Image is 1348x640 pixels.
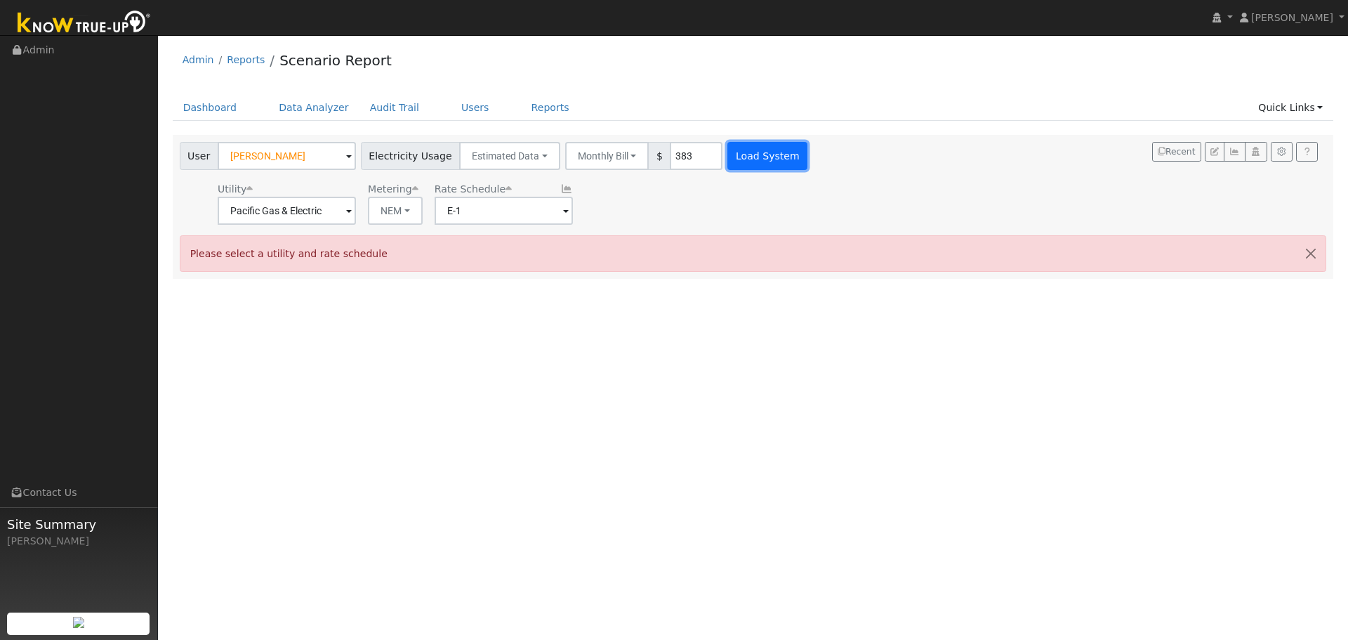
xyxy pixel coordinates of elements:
[1296,236,1326,270] button: Close
[279,52,392,69] a: Scenario Report
[1271,142,1293,162] button: Settings
[435,183,512,195] span: Alias: None
[1296,142,1318,162] a: Help Link
[1245,142,1267,162] button: Login As
[218,142,356,170] input: Select a User
[11,8,158,39] img: Know True-Up
[180,142,218,170] span: User
[1152,142,1201,162] button: Recent
[73,617,84,628] img: retrieve
[727,142,807,170] button: Load System
[1224,142,1245,162] button: Multi-Series Graph
[7,515,150,534] span: Site Summary
[1248,95,1333,121] a: Quick Links
[451,95,500,121] a: Users
[183,54,214,65] a: Admin
[1251,12,1333,23] span: [PERSON_NAME]
[359,95,430,121] a: Audit Trail
[227,54,265,65] a: Reports
[190,248,388,259] span: Please select a utility and rate schedule
[218,197,356,225] input: Select a Utility
[565,142,649,170] button: Monthly Bill
[521,95,580,121] a: Reports
[218,182,356,197] div: Utility
[361,142,460,170] span: Electricity Usage
[7,534,150,549] div: [PERSON_NAME]
[648,142,670,170] span: $
[268,95,359,121] a: Data Analyzer
[1205,142,1224,162] button: Edit User
[459,142,560,170] button: Estimated Data
[173,95,248,121] a: Dashboard
[435,197,573,225] input: Select a Rate Schedule
[368,182,423,197] div: Metering
[368,197,423,225] button: NEM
